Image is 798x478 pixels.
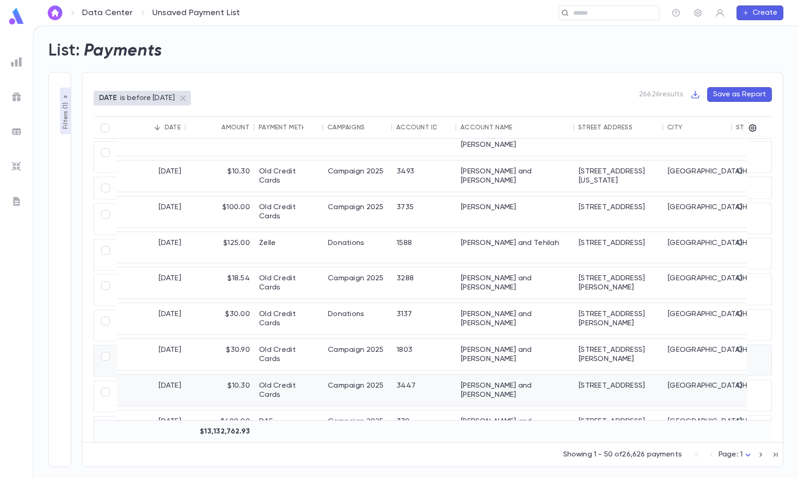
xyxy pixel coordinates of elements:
[186,339,255,370] div: $30.90
[392,303,456,334] div: 3137
[456,411,574,442] div: [PERSON_NAME] and [PERSON_NAME]
[456,267,574,299] div: [PERSON_NAME] and [PERSON_NAME]
[255,303,323,334] div: Old Credit Cards
[186,161,255,192] div: $10.30
[259,124,316,131] div: Payment Method
[207,120,222,135] button: Sort
[574,303,663,334] div: [STREET_ADDRESS][PERSON_NAME]
[632,120,647,135] button: Sort
[663,411,732,442] div: [GEOGRAPHIC_DATA]
[255,411,323,442] div: DAF
[456,375,574,406] div: [PERSON_NAME] and [PERSON_NAME]
[456,161,574,192] div: [PERSON_NAME] and [PERSON_NAME]
[574,267,663,299] div: [STREET_ADDRESS][PERSON_NAME]
[392,411,456,442] div: 370
[186,232,255,263] div: $125.00
[663,196,732,228] div: [GEOGRAPHIC_DATA]
[667,124,682,131] div: City
[323,267,392,299] div: Campaign 2025
[117,375,186,406] div: [DATE]
[255,196,323,228] div: Old Credit Cards
[574,196,663,228] div: [STREET_ADDRESS]
[117,411,186,442] div: [DATE]
[719,448,754,462] div: Page: 1
[11,91,22,102] img: campaigns_grey.99e729a5f7ee94e3726e6486bddda8f1.svg
[99,94,117,103] p: DATE
[456,196,574,228] div: [PERSON_NAME]
[392,196,456,228] div: 3735
[732,196,772,228] div: OH
[186,196,255,228] div: $100.00
[117,232,186,263] div: [DATE]
[7,7,26,25] img: logo
[396,124,438,131] div: Account ID
[186,375,255,406] div: $10.30
[639,90,683,99] p: 26626 results
[732,303,772,334] div: OH
[732,232,772,263] div: OH
[578,124,632,131] div: Street Address
[365,120,380,135] button: Sort
[61,100,70,129] p: Filters ( 1 )
[117,339,186,370] div: [DATE]
[150,120,165,135] button: Sort
[94,91,191,106] div: DATEis before [DATE]
[60,88,71,134] button: Filters (1)
[120,94,175,103] p: is before [DATE]
[456,303,574,334] div: [PERSON_NAME] and [PERSON_NAME]
[255,267,323,299] div: Old Credit Cards
[663,161,732,192] div: [GEOGRAPHIC_DATA]
[460,124,512,131] div: Account Name
[327,124,365,131] div: Campaigns
[117,303,186,334] div: [DATE]
[255,339,323,370] div: Old Credit Cards
[682,120,697,135] button: Sort
[165,124,181,131] div: Date
[255,375,323,406] div: Old Credit Cards
[719,451,743,458] span: Page: 1
[323,375,392,406] div: Campaign 2025
[186,411,255,442] div: $600.00
[11,56,22,67] img: reports_grey.c525e4749d1bce6a11f5fe2a8de1b229.svg
[392,161,456,192] div: 3493
[512,120,527,135] button: Sort
[732,375,772,406] div: OH
[456,232,574,263] div: [PERSON_NAME] and Tehilah
[323,232,392,263] div: Donations
[117,267,186,299] div: [DATE]
[82,8,133,18] a: Data Center
[663,303,732,334] div: [GEOGRAPHIC_DATA]
[392,232,456,263] div: 1588
[11,126,22,137] img: batches_grey.339ca447c9d9533ef1741baa751efc33.svg
[574,161,663,192] div: [STREET_ADDRESS][US_STATE]
[392,375,456,406] div: 3447
[392,267,456,299] div: 3288
[574,411,663,442] div: [STREET_ADDRESS][PERSON_NAME]
[152,8,240,18] p: Unsaved Payment List
[456,339,574,370] div: [PERSON_NAME] and [PERSON_NAME]
[732,411,772,442] div: OH
[11,161,22,172] img: imports_grey.530a8a0e642e233f2baf0ef88e8c9fcb.svg
[707,87,772,102] button: Save as Report
[323,303,392,334] div: Donations
[392,339,456,370] div: 1803
[737,6,783,20] button: Create
[323,339,392,370] div: Campaign 2025
[11,196,22,207] img: letters_grey.7941b92b52307dd3b8a917253454ce1c.svg
[222,124,249,131] div: Amount
[186,303,255,334] div: $30.00
[574,232,663,263] div: [STREET_ADDRESS]
[117,161,186,192] div: [DATE]
[48,41,80,61] h2: List:
[437,120,451,135] button: Sort
[50,9,61,17] img: home_white.a664292cf8c1dea59945f0da9f25487c.svg
[663,267,732,299] div: [GEOGRAPHIC_DATA]
[255,232,323,263] div: Zelle
[574,375,663,406] div: [STREET_ADDRESS]
[663,232,732,263] div: [GEOGRAPHIC_DATA]
[663,339,732,370] div: [GEOGRAPHIC_DATA]
[563,450,682,459] p: Showing 1 - 50 of 26,626 payments
[732,161,772,192] div: OH
[323,411,392,442] div: Campaign 2025
[186,267,255,299] div: $18.54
